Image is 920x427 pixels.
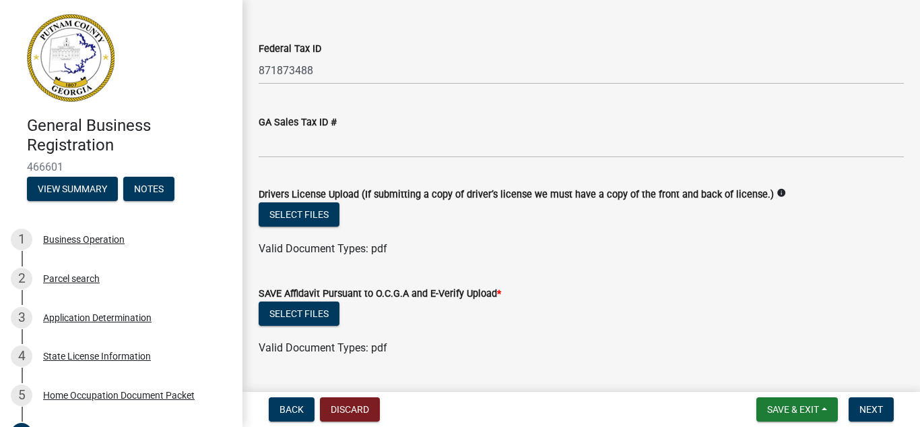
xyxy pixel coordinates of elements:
[269,397,315,422] button: Back
[43,391,195,400] div: Home Occupation Document Packet
[259,242,387,255] span: Valid Document Types: pdf
[27,184,118,195] wm-modal-confirm: Summary
[259,202,339,227] button: Select files
[259,302,339,326] button: Select files
[259,118,337,127] label: GA Sales Tax ID #
[27,116,232,155] h4: General Business Registration
[259,289,501,299] label: SAVE Affidavit Pursuant to O.C.G.A and E-Verify Upload
[123,184,174,195] wm-modal-confirm: Notes
[43,235,125,244] div: Business Operation
[27,14,114,102] img: Putnam County, Georgia
[849,397,894,422] button: Next
[280,404,304,415] span: Back
[11,229,32,250] div: 1
[767,404,819,415] span: Save & Exit
[259,341,387,354] span: Valid Document Types: pdf
[11,345,32,367] div: 4
[27,161,216,173] span: 466601
[259,190,774,200] label: Drivers License Upload (If submitting a copy of driver’s license we must have a copy of the front...
[320,397,380,422] button: Discard
[11,307,32,329] div: 3
[11,385,32,406] div: 5
[43,274,100,283] div: Parcel search
[43,313,152,322] div: Application Determination
[859,404,883,415] span: Next
[11,268,32,289] div: 2
[259,45,321,54] label: Federal Tax ID
[756,397,838,422] button: Save & Exit
[43,351,151,361] div: State License Information
[27,177,118,201] button: View Summary
[123,177,174,201] button: Notes
[777,188,786,198] i: info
